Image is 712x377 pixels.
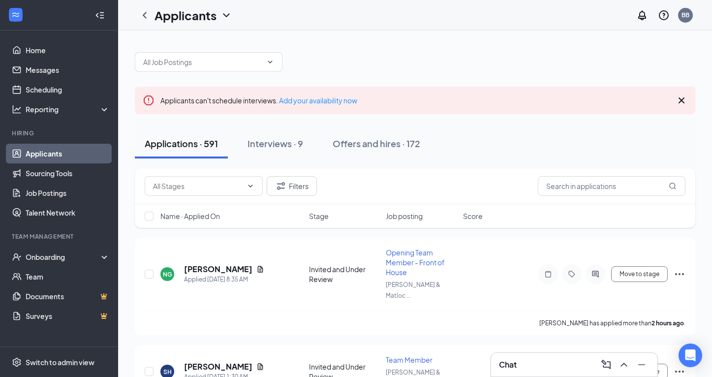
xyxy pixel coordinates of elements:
a: Applicants [26,144,110,163]
svg: ChevronDown [247,182,254,190]
svg: Document [256,265,264,273]
svg: MagnifyingGlass [669,182,677,190]
svg: UserCheck [12,252,22,262]
div: Offers and hires · 172 [333,137,420,150]
input: All Job Postings [143,57,262,67]
div: Invited and Under Review [309,264,380,284]
div: Applications · 591 [145,137,218,150]
span: Score [463,211,483,221]
div: Switch to admin view [26,357,94,367]
svg: ChevronUp [618,359,630,371]
button: Move to stage [611,266,668,282]
div: Onboarding [26,252,101,262]
p: [PERSON_NAME] has applied more than . [539,319,685,327]
b: 2 hours ago [651,319,684,327]
svg: QuestionInfo [658,9,670,21]
span: Applicants can't schedule interviews. [160,96,357,105]
div: Hiring [12,129,108,137]
h5: [PERSON_NAME] [184,361,252,372]
a: Talent Network [26,203,110,222]
span: [PERSON_NAME] & Matloc ... [386,281,440,299]
a: Team [26,267,110,286]
button: ComposeMessage [598,357,614,373]
svg: Tag [566,270,578,278]
div: BB [681,11,689,19]
button: Minimize [634,357,650,373]
div: Open Intercom Messenger [679,344,702,367]
svg: Analysis [12,104,22,114]
svg: ActiveChat [589,270,601,278]
a: DocumentsCrown [26,286,110,306]
span: Stage [309,211,329,221]
a: SurveysCrown [26,306,110,326]
a: Job Postings [26,183,110,203]
svg: Filter [275,180,287,192]
input: Search in applications [538,176,685,196]
a: Home [26,40,110,60]
div: Applied [DATE] 8:35 AM [184,275,264,284]
svg: Notifications [636,9,648,21]
svg: Settings [12,357,22,367]
svg: Cross [676,94,687,106]
input: All Stages [153,181,243,191]
svg: Document [256,363,264,371]
h5: [PERSON_NAME] [184,264,252,275]
h3: Chat [499,359,517,370]
h1: Applicants [155,7,217,24]
svg: ChevronLeft [139,9,151,21]
svg: ChevronDown [220,9,232,21]
span: Name · Applied On [160,211,220,221]
div: SH [163,368,172,376]
span: Job posting [386,211,423,221]
svg: WorkstreamLogo [11,10,21,20]
a: Add your availability now [279,96,357,105]
svg: Minimize [636,359,648,371]
a: Messages [26,60,110,80]
div: Reporting [26,104,110,114]
svg: Ellipses [674,268,685,280]
div: Team Management [12,232,108,241]
span: Opening Team Member - Front of House [386,248,445,277]
a: Scheduling [26,80,110,99]
a: Sourcing Tools [26,163,110,183]
span: Team Member [386,355,433,364]
svg: Collapse [95,10,105,20]
svg: Error [143,94,155,106]
svg: Note [542,270,554,278]
button: ChevronUp [616,357,632,373]
svg: ComposeMessage [600,359,612,371]
button: Filter Filters [267,176,317,196]
div: Interviews · 9 [248,137,303,150]
svg: ChevronDown [266,58,274,66]
div: NG [163,270,172,279]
